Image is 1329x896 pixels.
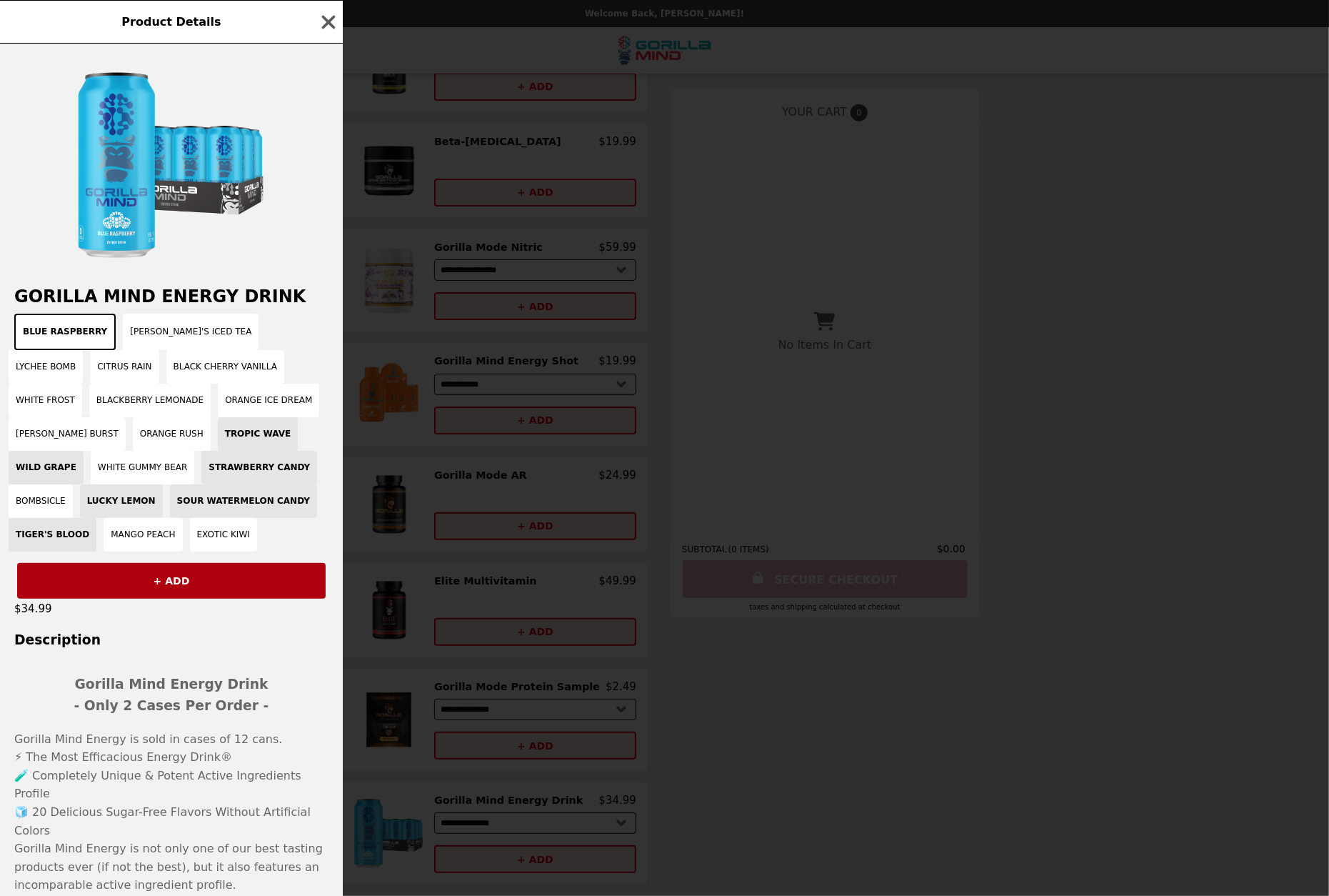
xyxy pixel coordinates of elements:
span: Product Details [121,15,221,29]
h3: Gorilla Mind Energy Drink - Only 2 Cases Per Order - [14,674,329,717]
button: Orange Rush [133,417,211,451]
button: Black Cherry Vanilla [166,350,284,384]
button: Lychee Bomb [9,350,83,384]
button: Blackberry Lemonade [89,384,211,417]
button: Blue Raspberry [14,314,116,350]
p: Gorilla Mind Energy is not only one of our best tasting products ever (if not the best), but it a... [14,840,329,895]
button: White Frost [9,384,82,417]
p: Gorilla Mind Energy is sold in cases of 12 cans. [14,730,329,749]
button: [PERSON_NAME]'s Iced Tea [123,314,259,350]
button: Exotic Kiwi [190,518,257,552]
button: Mango Peach [104,518,182,552]
button: + ADD [17,563,326,599]
button: Bombsicle [9,484,73,518]
button: Citrus Rain [90,350,159,384]
button: White Gummy Bear [91,451,194,484]
button: Orange Ice Dream [218,384,319,417]
button: [PERSON_NAME] Burst [9,417,126,451]
img: Blue Raspberry [64,58,279,272]
p: ⚡ The Most Efficacious Energy Drink® 🧪 Completely Unique & Potent Active Ingredients Profile 🧊 20... [14,748,329,840]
